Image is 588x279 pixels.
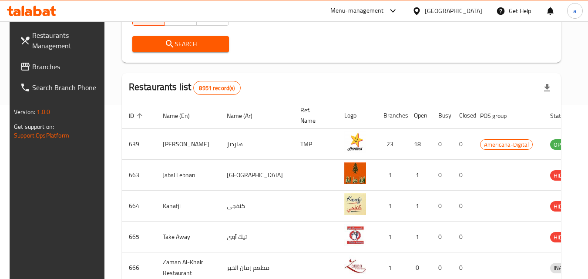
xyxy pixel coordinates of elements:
img: Hardee's [344,131,366,153]
td: 1 [407,160,431,191]
span: No [200,11,225,24]
td: هارديز [220,129,293,160]
div: Total records count [193,81,240,95]
span: 1.0.0 [37,106,50,118]
span: Restaurants Management [32,30,101,51]
td: 0 [431,222,452,252]
span: Yes [168,11,194,24]
th: Open [407,102,431,129]
td: 0 [431,160,452,191]
span: INACTIVE [550,263,580,273]
td: TMP [293,129,337,160]
td: [PERSON_NAME] [156,129,220,160]
img: Take Away [344,224,366,246]
span: a [573,6,576,16]
a: Support.OpsPlatform [14,130,69,141]
span: POS group [480,111,518,121]
th: Busy [431,102,452,129]
a: Branches [13,56,108,77]
td: 23 [376,129,407,160]
img: Kanafji [344,193,366,215]
td: 0 [452,160,473,191]
td: Jabal Lebnan [156,160,220,191]
span: HIDDEN [550,202,576,212]
td: 1 [407,191,431,222]
td: Take Away [156,222,220,252]
td: 0 [452,191,473,222]
span: All [136,11,161,24]
div: HIDDEN [550,201,576,212]
span: Status [550,111,578,121]
td: 0 [452,222,473,252]
td: تيك آوي [220,222,293,252]
div: OPEN [550,139,571,150]
span: Search Branch Phone [32,82,101,93]
td: 18 [407,129,431,160]
img: Zaman Al-Khair Restaurant [344,255,366,277]
div: HIDDEN [550,232,576,242]
span: Branches [32,61,101,72]
a: Restaurants Management [13,25,108,56]
span: HIDDEN [550,171,576,181]
th: Closed [452,102,473,129]
td: 1 [376,222,407,252]
img: Jabal Lebnan [344,162,366,184]
td: كنفجي [220,191,293,222]
td: 1 [376,160,407,191]
div: HIDDEN [550,170,576,181]
div: Menu-management [330,6,384,16]
td: 639 [122,129,156,160]
td: [GEOGRAPHIC_DATA] [220,160,293,191]
td: 0 [452,129,473,160]
span: Version: [14,106,35,118]
td: 0 [431,129,452,160]
span: Americana-Digital [480,140,532,150]
span: 8951 record(s) [194,84,240,92]
td: 665 [122,222,156,252]
span: Name (Ar) [227,111,264,121]
td: 663 [122,160,156,191]
span: Ref. Name [300,105,327,126]
span: ID [129,111,145,121]
span: HIDDEN [550,232,576,242]
td: 1 [376,191,407,222]
td: 1 [407,222,431,252]
button: Search [132,36,229,52]
span: Get support on: [14,121,54,132]
td: 0 [431,191,452,222]
span: Name (En) [163,111,201,121]
h2: Restaurants list [129,81,241,95]
th: Branches [376,102,407,129]
div: [GEOGRAPHIC_DATA] [425,6,482,16]
span: OPEN [550,140,571,150]
a: Search Branch Phone [13,77,108,98]
div: Export file [537,77,558,98]
td: Kanafji [156,191,220,222]
td: 664 [122,191,156,222]
th: Logo [337,102,376,129]
span: Search [139,39,222,50]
